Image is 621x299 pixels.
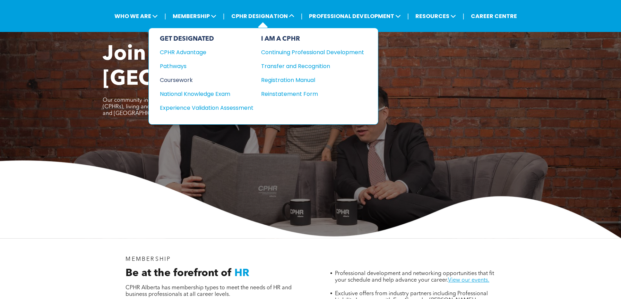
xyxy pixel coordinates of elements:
[261,90,364,98] a: Reinstatement Form
[126,257,171,262] span: MEMBERSHIP
[335,271,494,283] span: Professional development and networking opportunities that fit your schedule and help advance you...
[160,103,244,112] div: Experience Validation Assessment
[160,48,244,57] div: CPHR Advantage
[126,268,232,279] span: Be at the forefront of
[160,48,253,57] a: CPHR Advantage
[160,90,253,98] a: National Knowledge Exam
[261,76,354,84] div: Registration Manual
[261,76,364,84] a: Registration Manual
[261,90,354,98] div: Reinstatement Form
[160,35,253,43] div: GET DESIGNATED
[126,285,292,297] span: CPHR Alberta has membership types to meet the needs of HR and business professionals at all caree...
[112,10,160,23] span: WHO WE ARE
[223,9,225,23] li: |
[160,62,244,70] div: Pathways
[407,9,409,23] li: |
[261,62,354,70] div: Transfer and Recognition
[234,268,249,279] span: HR
[229,10,296,23] span: CPHR DESIGNATION
[261,48,364,57] a: Continuing Professional Development
[463,9,464,23] li: |
[301,9,303,23] li: |
[413,10,458,23] span: RESOURCES
[103,98,307,116] span: Our community includes over 3,300 Chartered Professionals in Human Resources (CPHRs), living and ...
[261,48,354,57] div: Continuing Professional Development
[307,10,403,23] span: PROFESSIONAL DEVELOPMENT
[261,35,364,43] div: I AM A CPHR
[160,62,253,70] a: Pathways
[103,44,325,90] span: Join CPHR [GEOGRAPHIC_DATA]
[160,103,253,112] a: Experience Validation Assessment
[469,10,519,23] a: CAREER CENTRE
[160,90,244,98] div: National Knowledge Exam
[160,76,244,84] div: Coursework
[160,76,253,84] a: Coursework
[164,9,166,23] li: |
[261,62,364,70] a: Transfer and Recognition
[448,277,489,283] a: View our events.
[171,10,218,23] span: MEMBERSHIP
